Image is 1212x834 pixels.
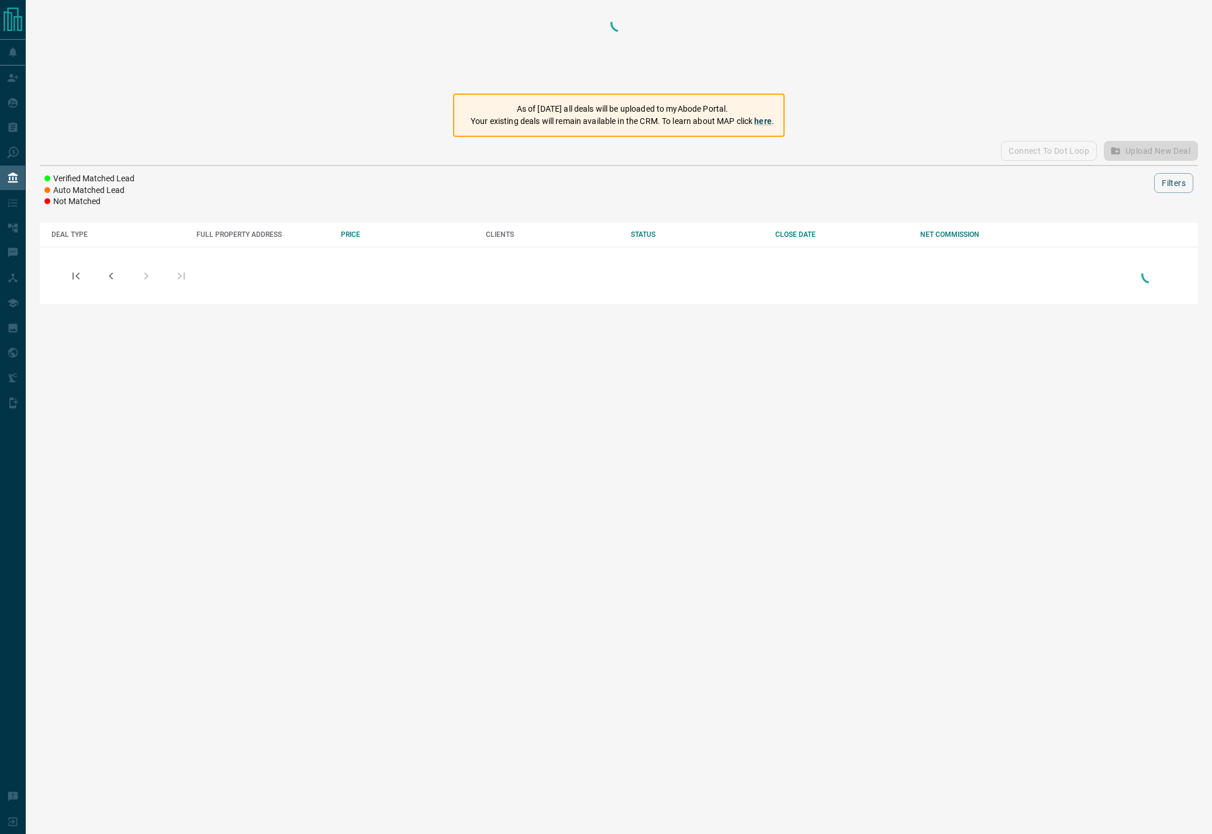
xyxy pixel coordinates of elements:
[1154,173,1193,193] button: Filters
[44,196,134,208] li: Not Matched
[631,230,764,239] div: STATUS
[44,185,134,197] li: Auto Matched Lead
[341,230,474,239] div: PRICE
[44,173,134,185] li: Verified Matched Lead
[471,115,774,127] p: Your existing deals will remain available in the CRM. To learn about MAP click .
[471,103,774,115] p: As of [DATE] all deals will be uploaded to myAbode Portal.
[607,12,631,82] div: Loading
[196,230,330,239] div: FULL PROPERTY ADDRESS
[51,230,185,239] div: DEAL TYPE
[775,230,909,239] div: CLOSE DATE
[920,230,1054,239] div: NET COMMISSION
[754,116,772,126] a: here
[1138,263,1162,288] div: Loading
[486,230,619,239] div: CLIENTS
